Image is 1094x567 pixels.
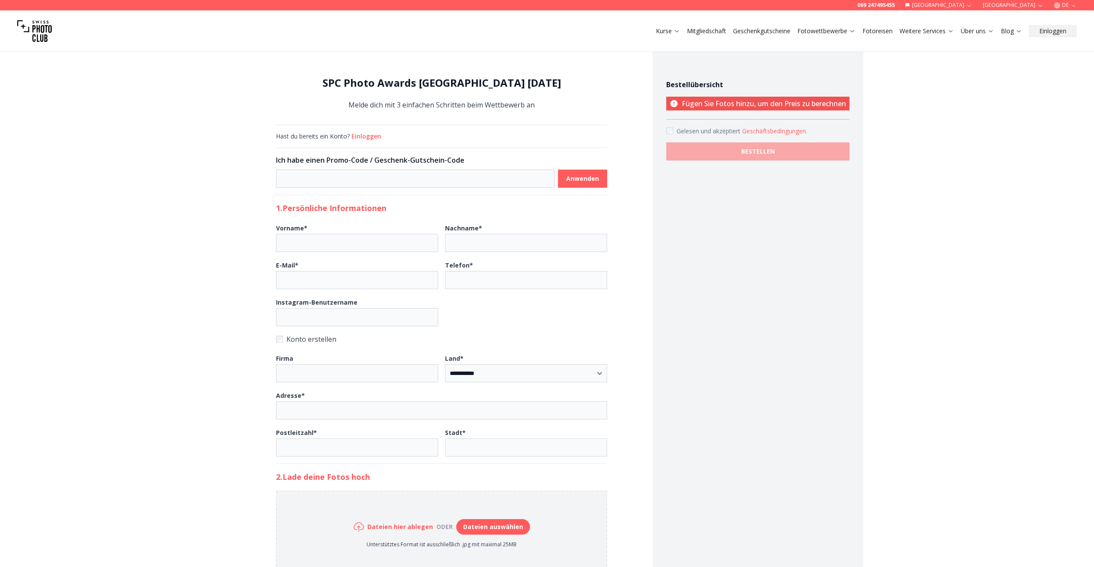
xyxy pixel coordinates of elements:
[741,147,775,156] b: BESTELLEN
[276,333,607,345] label: Konto erstellen
[276,438,438,457] input: Postleitzahl*
[276,271,438,289] input: E-Mail*
[433,523,456,531] div: oder
[276,401,607,419] input: Adresse*
[445,438,607,457] input: Stadt*
[797,27,856,35] a: Fotowettbewerbe
[276,76,607,111] div: Melde dich mit 3 einfachen Schritten beim Wettbewerb an
[445,428,466,437] b: Stadt *
[558,170,607,188] button: Anwenden
[1029,25,1077,37] button: Einloggen
[961,27,994,35] a: Über uns
[666,142,849,161] button: BESTELLEN
[445,224,482,232] b: Nachname *
[666,127,673,134] input: Accept terms
[276,132,607,141] div: Hast du bereits ein Konto?
[683,25,730,37] button: Mitgliedschaft
[445,234,607,252] input: Nachname*
[730,25,794,37] button: Geschenkgutscheine
[666,97,849,110] p: Fügen Sie Fotos hinzu, um den Preis zu berechnen
[857,2,895,9] a: 069 247495455
[367,523,433,531] h6: Dateien hier ablegen
[354,541,530,548] p: Unterstütztes Format ist ausschließlich .jpg mit maximal 25MB
[276,261,298,269] b: E-Mail *
[900,27,954,35] a: Weitere Services
[742,127,807,135] button: Accept termsGelesen und akzeptiert
[17,14,52,48] img: Swiss photo club
[445,354,464,362] b: Land *
[276,471,607,483] h2: 2. Lade deine Fotos hoch
[859,25,896,37] button: Fotoreisen
[456,519,530,535] button: Dateien auswählen
[276,354,293,362] b: Firma
[794,25,859,37] button: Fotowettbewerbe
[1001,27,1022,35] a: Blog
[445,364,607,382] select: Land*
[276,224,307,232] b: Vorname *
[566,174,599,183] b: Anwenden
[276,336,283,343] input: Konto erstellen
[656,27,680,35] a: Kurse
[997,25,1025,37] button: Blog
[276,202,607,214] h2: 1. Persönliche Informationen
[957,25,997,37] button: Über uns
[276,234,438,252] input: Vorname*
[896,25,957,37] button: Weitere Services
[276,308,438,326] input: Instagram-Benutzername
[276,155,607,165] h3: Ich habe einen Promo-Code / Geschenk-Gutschein-Code
[276,391,305,400] b: Adresse *
[445,261,473,269] b: Telefon *
[687,27,726,35] a: Mitgliedschaft
[652,25,683,37] button: Kurse
[351,132,381,141] button: Einloggen
[276,364,438,382] input: Firma
[276,76,607,90] h1: SPC Photo Awards [GEOGRAPHIC_DATA] [DATE]
[445,271,607,289] input: Telefon*
[862,27,893,35] a: Fotoreisen
[733,27,790,35] a: Geschenkgutscheine
[276,428,317,437] b: Postleitzahl *
[276,298,357,306] b: Instagram-Benutzername
[677,127,742,135] span: Gelesen und akzeptiert
[666,79,849,90] h4: Bestellübersicht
